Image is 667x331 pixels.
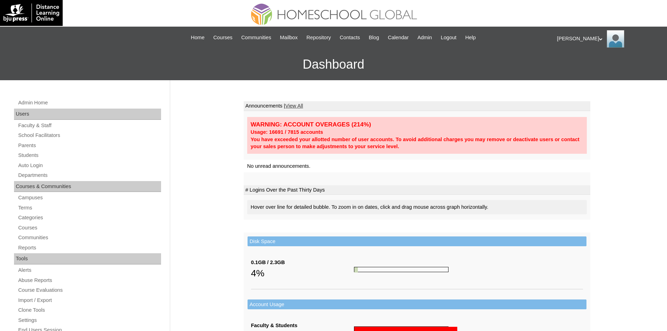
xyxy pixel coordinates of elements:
a: Terms [18,204,161,212]
a: Course Evaluations [18,286,161,295]
div: WARNING: ACCOUNT OVERAGES (214%) [251,120,583,129]
div: [PERSON_NAME] [557,30,660,48]
td: # Logins Over the Past Thirty Days [244,185,590,195]
a: Alerts [18,266,161,275]
span: Home [191,34,204,42]
strong: Usage: 16691 / 7815 accounts [251,129,323,135]
a: Campuses [18,193,161,202]
div: Courses & Communities [14,181,161,192]
a: Repository [303,34,334,42]
div: Users [14,109,161,120]
a: Courses [18,223,161,232]
a: Courses [210,34,236,42]
td: Account Usage [248,299,586,310]
a: Logout [437,34,460,42]
a: Communities [238,34,275,42]
a: Home [187,34,208,42]
span: Contacts [340,34,360,42]
span: Mailbox [280,34,298,42]
a: Admin Home [18,98,161,107]
td: No unread announcements. [244,160,590,173]
a: Departments [18,171,161,180]
a: View All [285,103,303,109]
a: Categories [18,213,161,222]
a: School Facilitators [18,131,161,140]
span: Calendar [388,34,409,42]
div: Tools [14,253,161,264]
a: Contacts [336,34,363,42]
div: Hover over line for detailed bubble. To zoom in on dates, click and drag mouse across graph horiz... [247,200,587,214]
a: Clone Tools [18,306,161,315]
a: Mailbox [277,34,301,42]
div: 4% [251,266,354,280]
a: Reports [18,243,161,252]
a: Admin [414,34,436,42]
span: Logout [441,34,457,42]
span: Admin [417,34,432,42]
a: Faculty & Staff [18,121,161,130]
a: Calendar [384,34,412,42]
h3: Dashboard [4,49,663,80]
img: Ariane Ebuen [607,30,624,48]
div: 0.1GB / 2.3GB [251,259,354,266]
span: Blog [369,34,379,42]
a: Help [462,34,479,42]
a: Settings [18,316,161,325]
a: Abuse Reports [18,276,161,285]
td: Disk Space [248,236,586,247]
span: Help [465,34,476,42]
a: Students [18,151,161,160]
span: Communities [241,34,271,42]
a: Blog [365,34,382,42]
a: Communities [18,233,161,242]
a: Import / Export [18,296,161,305]
div: Faculty & Students [251,322,354,329]
td: Announcements | [244,101,590,111]
a: Parents [18,141,161,150]
span: Repository [306,34,331,42]
img: logo-white.png [4,4,59,22]
span: Courses [213,34,232,42]
div: You have exceeded your allotted number of user accounts. To avoid additional charges you may remo... [251,136,583,150]
a: Auto Login [18,161,161,170]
